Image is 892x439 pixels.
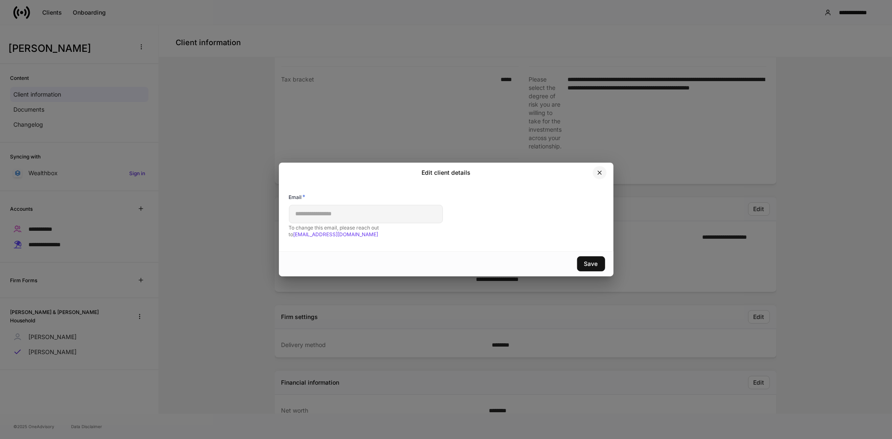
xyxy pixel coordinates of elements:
[289,193,306,201] h6: Email
[584,261,598,267] div: Save
[294,231,378,237] a: [EMAIL_ADDRESS][DOMAIN_NAME]
[422,168,470,177] h2: Edit client details
[577,256,605,271] button: Save
[289,225,443,238] p: To change this email, please reach out to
